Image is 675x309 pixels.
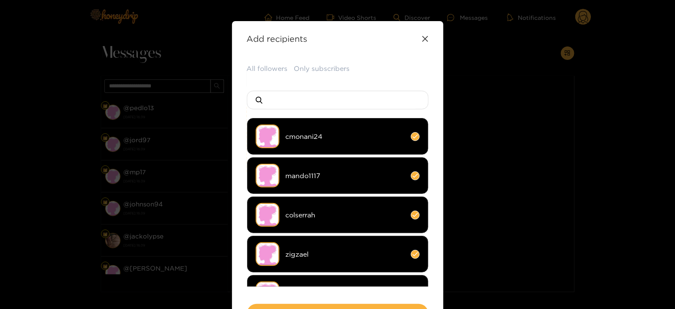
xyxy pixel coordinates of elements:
[286,171,404,181] span: mando1117
[256,242,279,266] img: no-avatar.png
[247,34,308,43] strong: Add recipients
[256,282,279,305] img: no-avatar.png
[294,64,350,73] button: Only subscribers
[256,164,279,187] img: no-avatar.png
[256,203,279,227] img: no-avatar.png
[286,210,404,220] span: colserrah
[256,125,279,148] img: no-avatar.png
[247,64,288,73] button: All followers
[286,132,404,141] span: cmonani24
[286,249,404,259] span: zigzael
